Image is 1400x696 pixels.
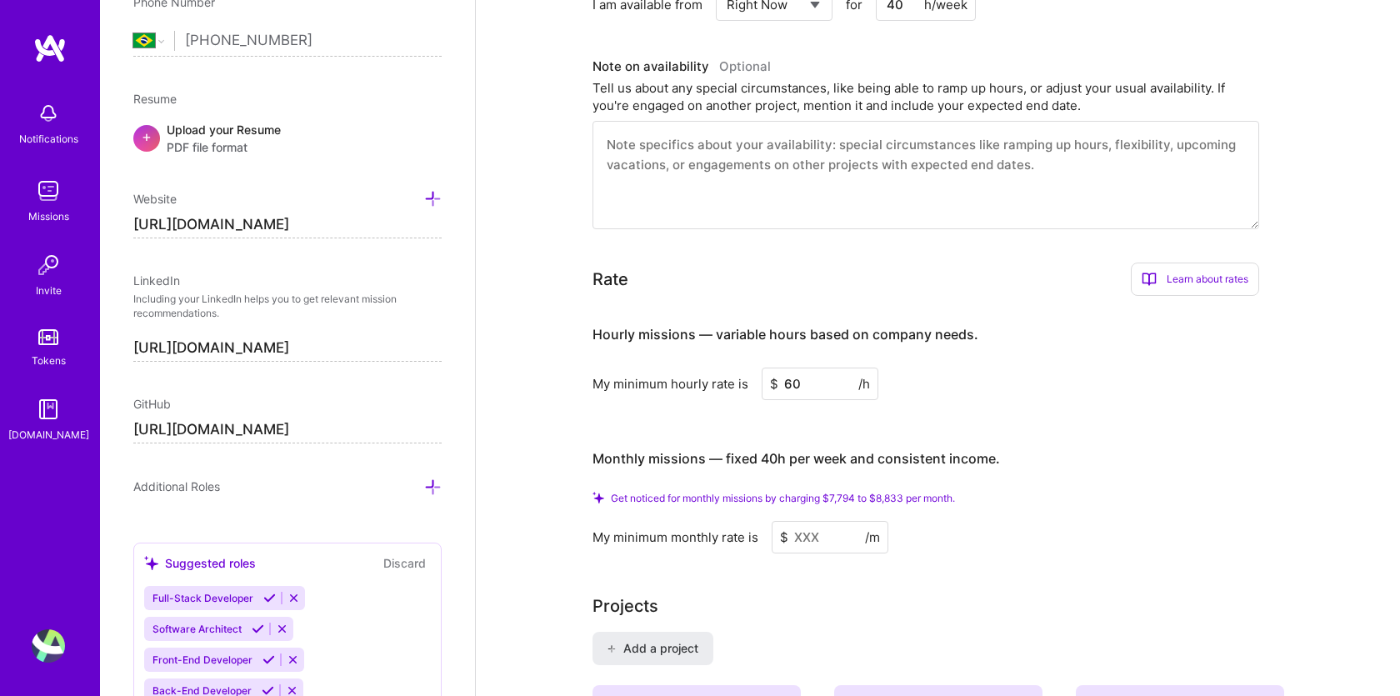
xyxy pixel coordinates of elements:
span: Front-End Developer [152,653,252,666]
h4: Hourly missions — variable hours based on company needs. [592,327,978,343]
input: XXX [762,368,878,400]
input: +1 (000) 000-0000 [185,17,442,65]
span: /m [865,528,880,546]
div: Tokens [32,352,66,369]
img: logo [33,33,67,63]
div: Note on availability [592,54,771,79]
div: My minimum hourly rate is [592,375,748,393]
span: + [142,128,152,145]
img: tokens [38,329,58,345]
span: GitHub [133,397,171,411]
span: /h [858,375,870,393]
span: $ [780,528,788,546]
span: Website [133,192,177,206]
span: $ [770,375,778,393]
div: Upload your Resume [167,121,281,156]
span: Software Architect [152,623,242,635]
div: [DOMAIN_NAME] [8,426,89,443]
i: Check [592,492,604,503]
span: LinkedIn [133,273,180,288]
span: Additional Roles [133,479,220,493]
img: User Avatar [32,629,65,663]
span: Optional [719,58,771,74]
img: Invite [32,248,65,282]
div: Invite [36,282,62,299]
img: bell [32,97,65,130]
img: guide book [32,393,65,426]
i: Accept [262,653,275,666]
span: Get noticed for monthly missions by charging $7,794 to $8,833 per month. [611,492,955,504]
div: Projects [592,593,658,618]
div: Tell us about any special circumstances, like being able to ramp up hours, or adjust your usual a... [592,79,1259,114]
span: Add a project [607,640,697,657]
i: Accept [252,623,264,635]
img: teamwork [32,174,65,208]
span: Resume [133,92,177,106]
button: Discard [378,553,431,573]
div: Notifications [19,130,78,148]
span: PDF file format [167,138,281,156]
input: http://... [133,212,442,238]
i: Reject [287,653,299,666]
div: Rate [592,267,628,292]
p: Including your LinkedIn helps you to get relevant mission recommendations. [133,293,442,321]
i: icon PlusBlack [607,644,616,653]
div: Suggested roles [144,554,256,572]
i: icon BookOpen [1142,272,1157,287]
input: XXX [772,521,888,553]
div: Learn about rates [1131,263,1259,296]
i: icon SuggestedTeams [144,556,158,570]
div: My minimum monthly rate is [592,528,758,546]
i: Reject [287,592,300,604]
i: Reject [276,623,288,635]
h4: Monthly missions — fixed 40h per week and consistent income. [592,451,1000,467]
div: Missions [28,208,69,225]
i: Accept [263,592,276,604]
span: Full-Stack Developer [152,592,253,604]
